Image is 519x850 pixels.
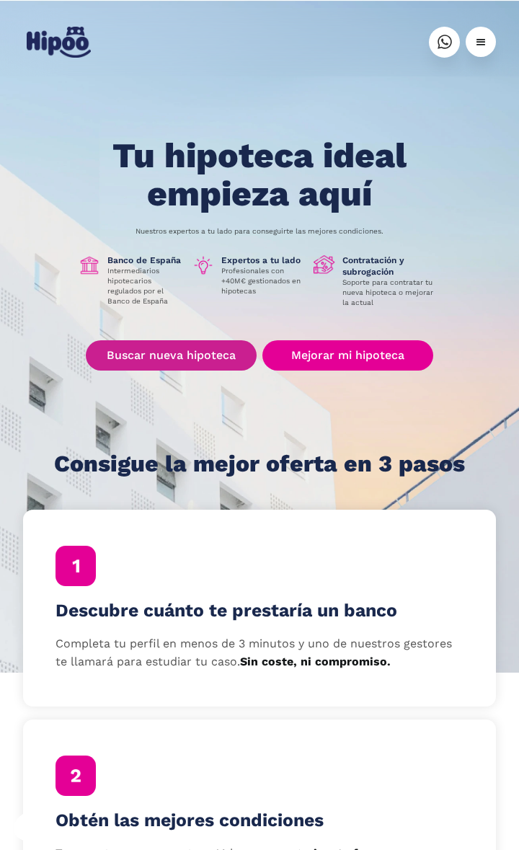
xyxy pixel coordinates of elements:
div: menu [466,27,496,57]
h4: Descubre cuánto te prestaría un banco [56,600,397,621]
p: Profesionales con +40M€ gestionados en hipotecas [221,266,306,296]
a: Mejorar mi hipoteca [262,340,433,371]
strong: Sin coste, ni compromiso. [240,655,391,668]
h1: Expertos a tu lado [221,254,306,266]
p: Soporte para contratar tu nueva hipoteca o mejorar la actual [342,278,441,308]
p: Intermediarios hipotecarios regulados por el Banco de España [107,266,185,306]
h1: Consigue la mejor oferta en 3 pasos [54,451,465,477]
h1: Contratación y subrogación [342,254,441,278]
h4: Obtén las mejores condiciones [56,810,324,831]
h1: Banco de España [107,254,185,266]
p: Completa tu perfil en menos de 3 minutos y uno de nuestros gestores te llamará para estudiar tu c... [56,635,463,671]
h1: Tu hipoteca ideal empieza aquí [61,137,458,213]
a: Buscar nueva hipoteca [86,340,257,371]
p: Nuestros expertos a tu lado para conseguirte las mejores condiciones. [136,226,383,236]
a: home [23,21,94,63]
